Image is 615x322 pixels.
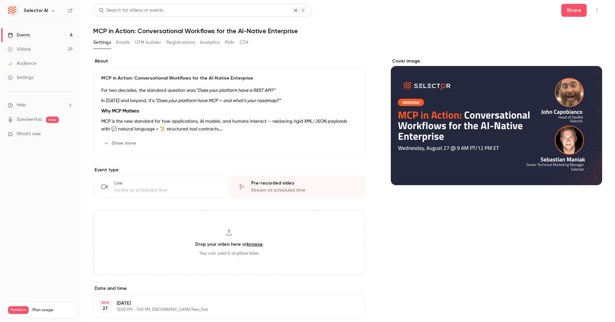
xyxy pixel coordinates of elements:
[101,97,357,105] p: In [DATE] and beyond, it’s:
[114,180,220,186] div: Live
[561,4,587,17] button: Share
[116,37,130,48] button: Emails
[17,116,42,123] a: SpeakerHub
[166,37,195,48] button: Registrations
[93,285,365,292] label: Date and time
[114,187,220,194] div: Go live at scheduled time
[196,88,275,93] em: “Does your platform have a REST API?”
[8,46,31,52] div: Videos
[93,176,228,198] div: LiveGo live at scheduled time
[93,58,365,64] label: About
[391,58,602,185] section: Cover image
[8,5,18,16] img: Selector AI
[8,306,29,314] span: Premium
[65,131,73,137] iframe: Noticeable Trigger
[93,167,365,173] p: Event type
[135,37,161,48] button: UTM builder
[99,7,163,14] div: Search for videos or events
[101,87,357,94] p: For two decades, the standard question was:
[391,58,602,64] label: Cover image
[103,305,108,312] p: 27
[155,99,281,103] em: “Does your platform have MCP — and what’s your roadmap?”
[101,118,357,133] p: MCP is the new standard for how applications, AI models, and humans interact — replacing rigid XM...
[8,60,36,67] div: Audience
[8,32,30,38] div: Events
[199,250,259,257] span: You can add it anytime later
[17,102,26,109] span: Help
[240,37,248,48] button: CTA
[93,37,111,48] button: Settings
[200,37,220,48] button: Analytics
[117,300,331,307] p: [DATE]
[8,74,33,81] div: Settings
[195,241,263,248] h3: Drop your video here or
[247,241,263,247] a: browse
[17,131,41,137] span: What's new
[225,37,234,48] button: Polls
[230,176,365,198] div: Pre-recorded videoStream at scheduled time
[101,138,140,148] button: Show more
[117,307,331,312] p: 12:00 PM - 1:00 PM, [GEOGRAPHIC_DATA]/New_York
[251,180,357,186] div: Pre-recorded video
[101,109,139,113] strong: Why MCP Matters:
[251,187,357,194] div: Stream at scheduled time
[46,117,59,123] span: new
[24,7,48,14] h6: Selector AI
[8,102,73,109] li: help-dropdown-opener
[93,27,602,35] h1: MCP in Action: Conversational Workflows for the AI-Native Enterprise
[32,308,72,313] span: Plan usage
[99,300,111,305] div: AUG
[101,75,357,81] p: MCP in Action: Conversational Workflows for the AI-Native Enterprise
